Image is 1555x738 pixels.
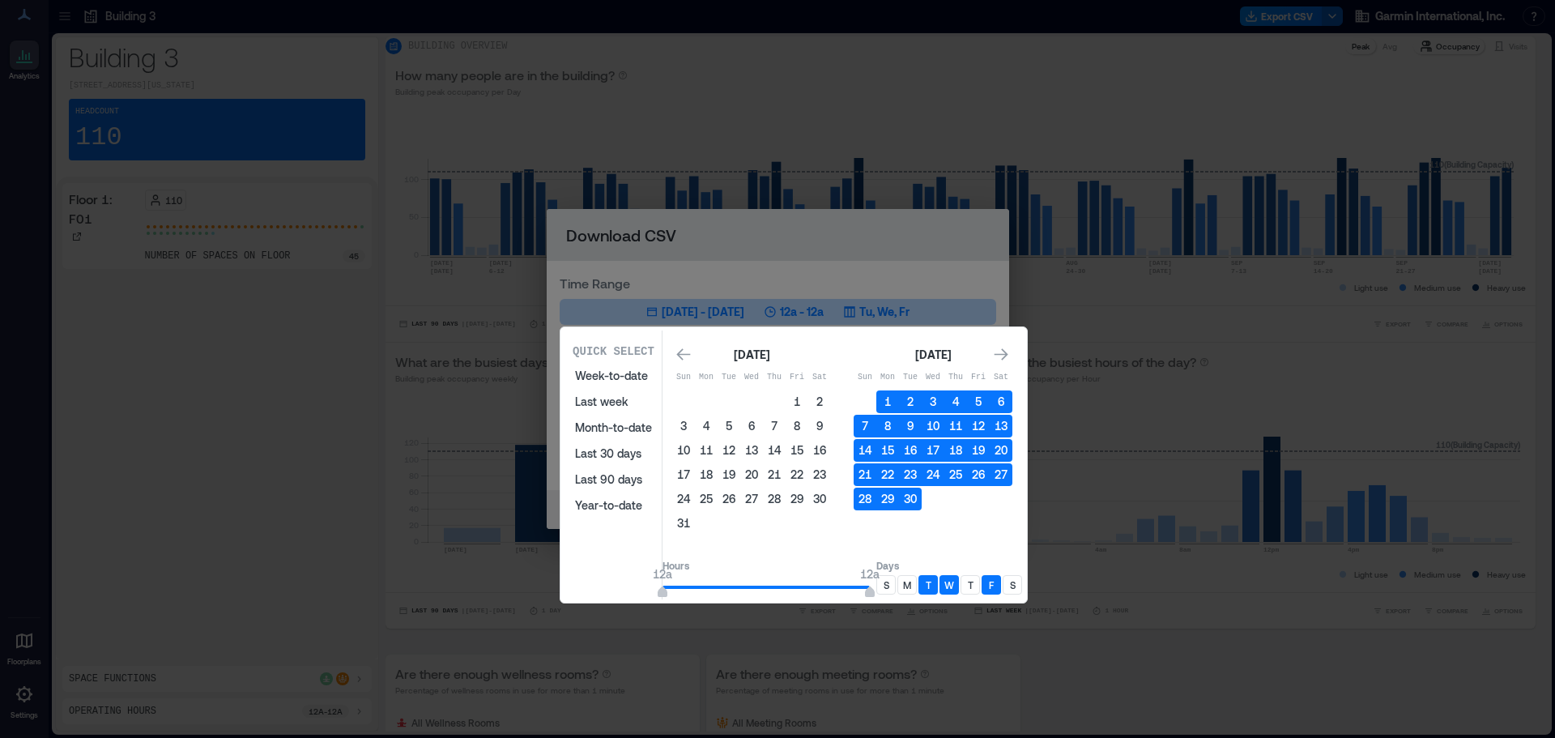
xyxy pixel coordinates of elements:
button: 7 [763,415,786,437]
button: 12 [967,415,990,437]
p: Sun [854,371,876,384]
button: 26 [718,488,740,510]
p: S [1010,578,1016,591]
button: 28 [763,488,786,510]
div: [DATE] [910,345,956,365]
p: Thu [763,371,786,384]
p: Hours [662,559,870,572]
button: 25 [695,488,718,510]
button: 22 [786,463,808,486]
button: 29 [876,488,899,510]
button: Year-to-date [565,493,662,518]
th: Wednesday [740,366,763,389]
p: Sun [672,371,695,384]
button: 8 [876,415,899,437]
button: 14 [854,439,876,462]
button: 18 [944,439,967,462]
button: Go to next month [990,343,1012,366]
button: 2 [808,390,831,413]
button: 19 [718,463,740,486]
p: Sat [990,371,1012,384]
button: 16 [808,439,831,462]
button: 31 [672,512,695,535]
button: 15 [876,439,899,462]
button: 22 [876,463,899,486]
p: S [884,578,889,591]
button: 3 [922,390,944,413]
button: 14 [763,439,786,462]
button: 12 [718,439,740,462]
button: 27 [740,488,763,510]
button: 13 [990,415,1012,437]
p: Wed [740,371,763,384]
th: Sunday [854,366,876,389]
p: Quick Select [573,343,654,360]
button: 24 [672,488,695,510]
button: 5 [967,390,990,413]
p: Fri [967,371,990,384]
button: 5 [718,415,740,437]
button: 25 [944,463,967,486]
button: 29 [786,488,808,510]
button: Week-to-date [565,363,662,389]
button: Month-to-date [565,415,662,441]
button: 20 [740,463,763,486]
div: [DATE] [729,345,774,365]
button: 23 [808,463,831,486]
p: T [926,578,931,591]
th: Wednesday [922,366,944,389]
button: 6 [990,390,1012,413]
button: 17 [922,439,944,462]
button: 19 [967,439,990,462]
th: Tuesday [899,366,922,389]
button: 2 [899,390,922,413]
button: 10 [922,415,944,437]
th: Saturday [990,366,1012,389]
button: 1 [876,390,899,413]
button: 11 [695,439,718,462]
p: W [944,578,954,591]
button: 30 [808,488,831,510]
p: Tue [718,371,740,384]
th: Friday [967,366,990,389]
th: Friday [786,366,808,389]
th: Monday [876,366,899,389]
button: 9 [899,415,922,437]
button: Last 90 days [565,467,662,493]
p: Fri [786,371,808,384]
button: 16 [899,439,922,462]
button: 6 [740,415,763,437]
button: 9 [808,415,831,437]
button: 3 [672,415,695,437]
button: 21 [763,463,786,486]
button: 13 [740,439,763,462]
button: 21 [854,463,876,486]
button: 7 [854,415,876,437]
p: Mon [876,371,899,384]
p: Days [876,559,1022,572]
button: 26 [967,463,990,486]
button: 30 [899,488,922,510]
span: 12a [860,567,880,581]
th: Monday [695,366,718,389]
button: 18 [695,463,718,486]
button: Last 30 days [565,441,662,467]
button: 10 [672,439,695,462]
button: 11 [944,415,967,437]
th: Saturday [808,366,831,389]
button: 17 [672,463,695,486]
button: 27 [990,463,1012,486]
p: Tue [899,371,922,384]
th: Thursday [944,366,967,389]
button: 4 [695,415,718,437]
button: 4 [944,390,967,413]
p: Wed [922,371,944,384]
p: Thu [944,371,967,384]
th: Thursday [763,366,786,389]
button: 1 [786,390,808,413]
button: 23 [899,463,922,486]
button: 20 [990,439,1012,462]
p: M [903,578,911,591]
span: 12a [653,567,672,581]
th: Tuesday [718,366,740,389]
